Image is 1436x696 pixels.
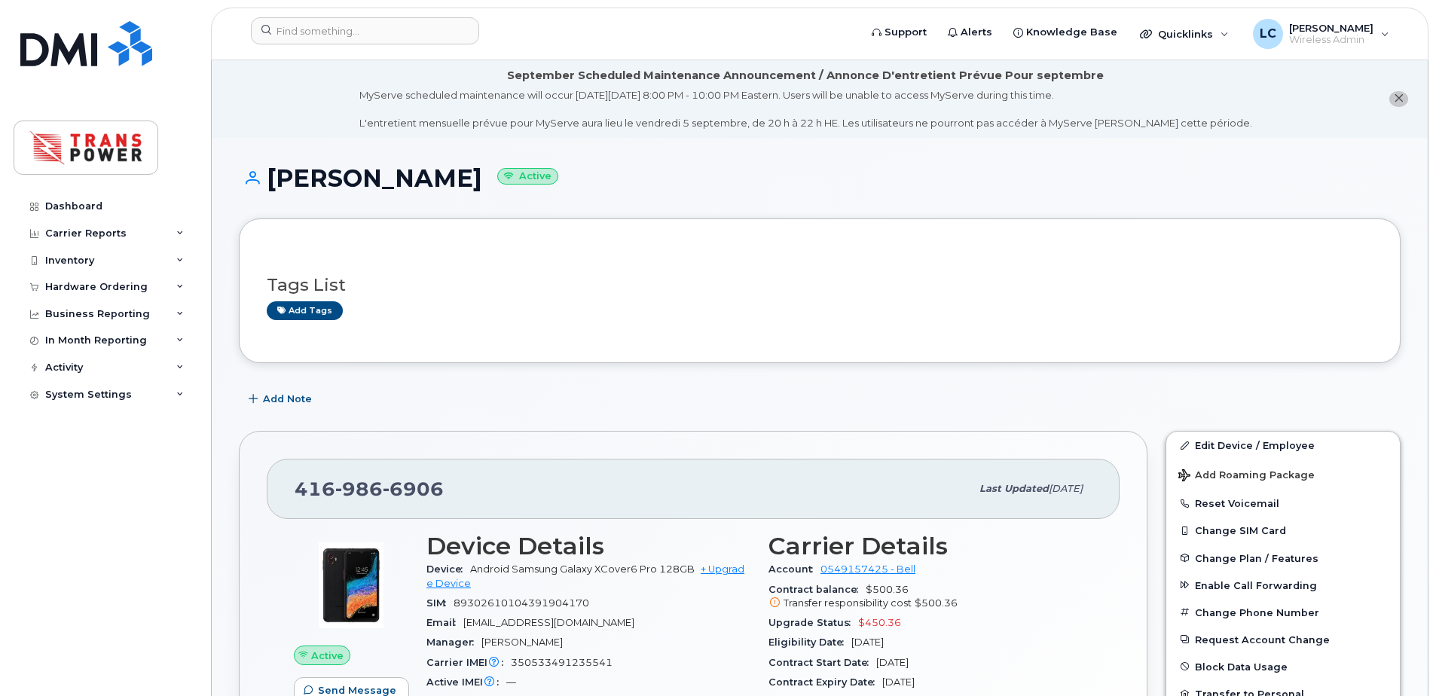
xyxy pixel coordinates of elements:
[1166,459,1400,490] button: Add Roaming Package
[1166,653,1400,680] button: Block Data Usage
[267,301,343,320] a: Add tags
[915,597,958,609] span: $500.36
[1389,91,1408,107] button: close notification
[239,386,325,413] button: Add Note
[768,563,820,575] span: Account
[359,88,1252,130] div: MyServe scheduled maintenance will occur [DATE][DATE] 8:00 PM - 10:00 PM Eastern. Users will be u...
[768,617,858,628] span: Upgrade Status
[426,563,744,588] a: + Upgrade Device
[876,657,909,668] span: [DATE]
[426,657,511,668] span: Carrier IMEI
[426,533,750,560] h3: Device Details
[507,68,1104,84] div: September Scheduled Maintenance Announcement / Annonce D'entretient Prévue Pour septembre
[426,617,463,628] span: Email
[1195,552,1318,563] span: Change Plan / Features
[1049,483,1083,494] span: [DATE]
[463,617,634,628] span: [EMAIL_ADDRESS][DOMAIN_NAME]
[882,676,915,688] span: [DATE]
[1166,545,1400,572] button: Change Plan / Features
[820,563,915,575] a: 0549157425 - Bell
[295,478,444,500] span: 416
[426,676,506,688] span: Active IMEI
[768,676,882,688] span: Contract Expiry Date
[239,165,1401,191] h1: [PERSON_NAME]
[506,676,516,688] span: —
[768,657,876,668] span: Contract Start Date
[768,533,1092,560] h3: Carrier Details
[858,617,901,628] span: $450.36
[383,478,444,500] span: 6906
[768,584,1092,611] span: $500.36
[481,636,563,648] span: [PERSON_NAME]
[511,657,613,668] span: 350533491235541
[1178,469,1315,484] span: Add Roaming Package
[426,636,481,648] span: Manager
[426,563,470,575] span: Device
[1166,626,1400,653] button: Request Account Change
[335,478,383,500] span: 986
[768,636,851,648] span: Eligibility Date
[426,597,454,609] span: SIM
[1166,432,1400,459] a: Edit Device / Employee
[454,597,589,609] span: 89302610104391904170
[311,649,344,663] span: Active
[1195,579,1317,591] span: Enable Call Forwarding
[263,392,312,406] span: Add Note
[497,168,558,185] small: Active
[768,584,866,595] span: Contract balance
[1166,572,1400,599] button: Enable Call Forwarding
[306,540,396,630] img: image20231002-3703462-133h4rb.jpeg
[1166,599,1400,626] button: Change Phone Number
[784,597,912,609] span: Transfer responsibility cost
[267,276,1373,295] h3: Tags List
[1166,517,1400,544] button: Change SIM Card
[979,483,1049,494] span: Last updated
[1166,490,1400,517] button: Reset Voicemail
[851,636,884,648] span: [DATE]
[470,563,695,575] span: Android Samsung Galaxy XCover6 Pro 128GB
